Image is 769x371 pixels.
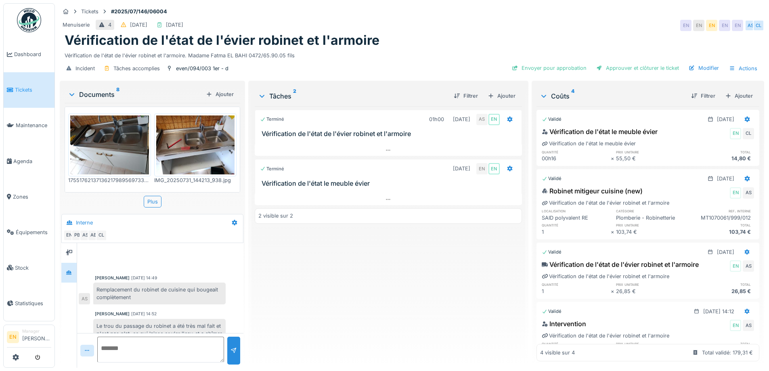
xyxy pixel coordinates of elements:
[4,143,54,179] a: Agenda
[63,21,90,29] div: Menuiserie
[732,20,743,31] div: EN
[258,212,293,220] div: 2 visible sur 2
[156,115,235,174] img: 9d0so6mimny4jaovsego9ku7be8k
[703,308,734,315] div: [DATE] 14:12
[13,157,51,165] span: Agenda
[685,228,754,236] div: 103,74 €
[13,193,51,201] span: Zones
[131,275,157,281] div: [DATE] 14:49
[743,128,754,139] div: CL
[4,72,54,108] a: Tickets
[70,115,149,174] img: eos005q4q5c0wzyrjxh0hywu523n
[262,180,518,187] h3: Vérification de l'état le meuble évier
[4,250,54,285] a: Stock
[542,175,562,182] div: Validé
[63,230,75,241] div: EN
[65,48,759,59] div: Vérification de l'état de l'évier robinet et l'armoire. Madame Fatma EL BAHI 0472/65.90.05 fils
[616,155,685,162] div: 55,50 €
[685,222,754,228] h6: total
[130,21,147,29] div: [DATE]
[453,165,470,172] div: [DATE]
[743,260,754,272] div: AS
[95,275,130,281] div: [PERSON_NAME]
[693,20,704,31] div: EN
[65,33,379,48] h1: Vérification de l'état de l'évier robinet et l'armoire
[15,300,51,307] span: Statistiques
[542,214,611,222] div: SAID polyvalent RE
[593,63,682,73] div: Approuver et clôturer le ticket
[429,115,444,123] div: 01h00
[685,149,754,155] h6: total
[7,328,51,348] a: EN Manager[PERSON_NAME]
[68,90,203,99] div: Documents
[743,320,754,331] div: AS
[745,20,756,31] div: AS
[730,260,741,272] div: EN
[542,149,611,155] h6: quantité
[7,331,19,343] li: EN
[15,86,51,94] span: Tickets
[203,89,237,100] div: Ajouter
[730,320,741,331] div: EN
[685,214,754,222] div: MT1070061/999/012
[68,176,151,184] div: 17551762137136217989569733424733.jpg
[81,8,98,15] div: Tickets
[15,264,51,272] span: Stock
[685,341,754,346] h6: total
[717,175,734,182] div: [DATE]
[542,228,611,236] div: 1
[16,228,51,236] span: Équipements
[476,163,488,174] div: EN
[542,199,669,207] div: Vérification de l'état de l'évier robinet et l'armoire
[542,186,643,196] div: Robinet mitigeur cuisine (new)
[453,115,470,123] div: [DATE]
[293,91,296,101] sup: 2
[719,20,730,31] div: EN
[685,63,722,73] div: Modifier
[76,219,93,226] div: Interne
[260,116,284,123] div: Terminé
[611,155,616,162] div: ×
[260,166,284,172] div: Terminé
[22,328,51,334] div: Manager
[542,287,611,295] div: 1
[542,127,658,136] div: Vérification de l'état le meuble évier
[542,308,562,315] div: Validé
[542,319,586,329] div: Intervention
[542,116,562,123] div: Validé
[685,287,754,295] div: 26,85 €
[540,349,575,356] div: 4 visible sur 4
[95,311,130,317] div: [PERSON_NAME]
[451,90,481,101] div: Filtrer
[88,230,99,241] div: AB
[688,90,719,101] div: Filtrer
[542,208,611,214] h6: localisation
[79,293,90,304] div: AS
[722,90,756,101] div: Ajouter
[22,328,51,346] li: [PERSON_NAME]
[542,222,611,228] h6: quantité
[4,108,54,143] a: Maintenance
[176,65,228,72] div: even/094/003 1er - d
[476,114,488,125] div: AS
[743,187,754,199] div: AS
[542,272,669,280] div: Vérification de l'état de l'évier robinet et l'armoire
[542,332,669,340] div: Vérification de l'état de l'évier robinet et l'armoire
[93,283,226,304] div: Remplacement du robinet de cuisine qui bougeait complètement
[108,8,170,15] strong: #2025/07/146/06004
[702,349,753,356] div: Total validé: 179,31 €
[730,187,741,199] div: EN
[93,319,226,356] div: Le trou du passage du robinet a été très mal fait et n'est pas plat, ce qui laisse couler l'eau e...
[542,155,611,162] div: 00h16
[509,63,590,73] div: Envoyer pour approbation
[753,20,764,31] div: CL
[611,287,616,295] div: ×
[616,208,685,214] h6: catégorie
[166,21,183,29] div: [DATE]
[154,176,237,184] div: IMG_20250731_144213_938.jpg
[725,63,761,74] div: Actions
[116,90,119,99] sup: 8
[113,65,160,72] div: Tâches accomplies
[542,260,699,269] div: Vérification de l'état de l'évier robinet et l'armoire
[17,8,41,32] img: Badge_color-CXgf-gQk.svg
